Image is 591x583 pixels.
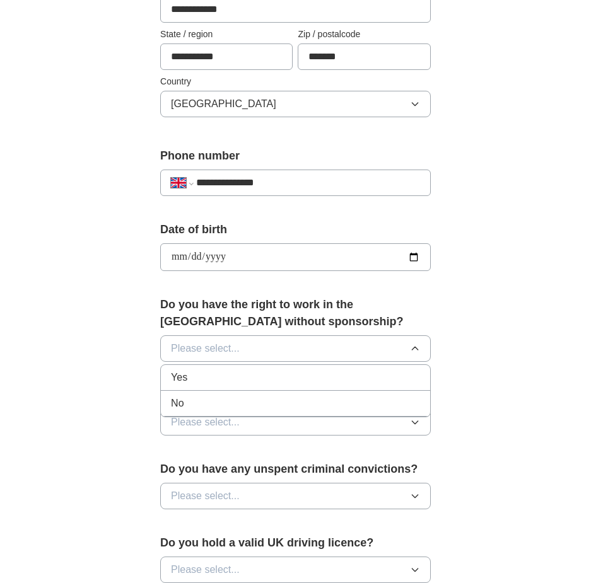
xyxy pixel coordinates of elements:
button: [GEOGRAPHIC_DATA] [160,91,431,117]
label: Do you have any unspent criminal convictions? [160,461,431,478]
button: Please select... [160,409,431,436]
label: State / region [160,28,293,41]
span: Yes [171,370,187,385]
label: Country [160,75,431,88]
button: Please select... [160,557,431,583]
label: Do you have the right to work in the [GEOGRAPHIC_DATA] without sponsorship? [160,296,431,330]
span: Please select... [171,415,240,430]
button: Please select... [160,335,431,362]
label: Do you hold a valid UK driving licence? [160,534,431,551]
label: Zip / postalcode [298,28,430,41]
button: Please select... [160,483,431,509]
span: Please select... [171,341,240,356]
label: Phone number [160,147,431,165]
label: Date of birth [160,221,431,238]
span: [GEOGRAPHIC_DATA] [171,96,276,112]
span: Please select... [171,562,240,577]
span: No [171,396,184,411]
span: Please select... [171,488,240,504]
